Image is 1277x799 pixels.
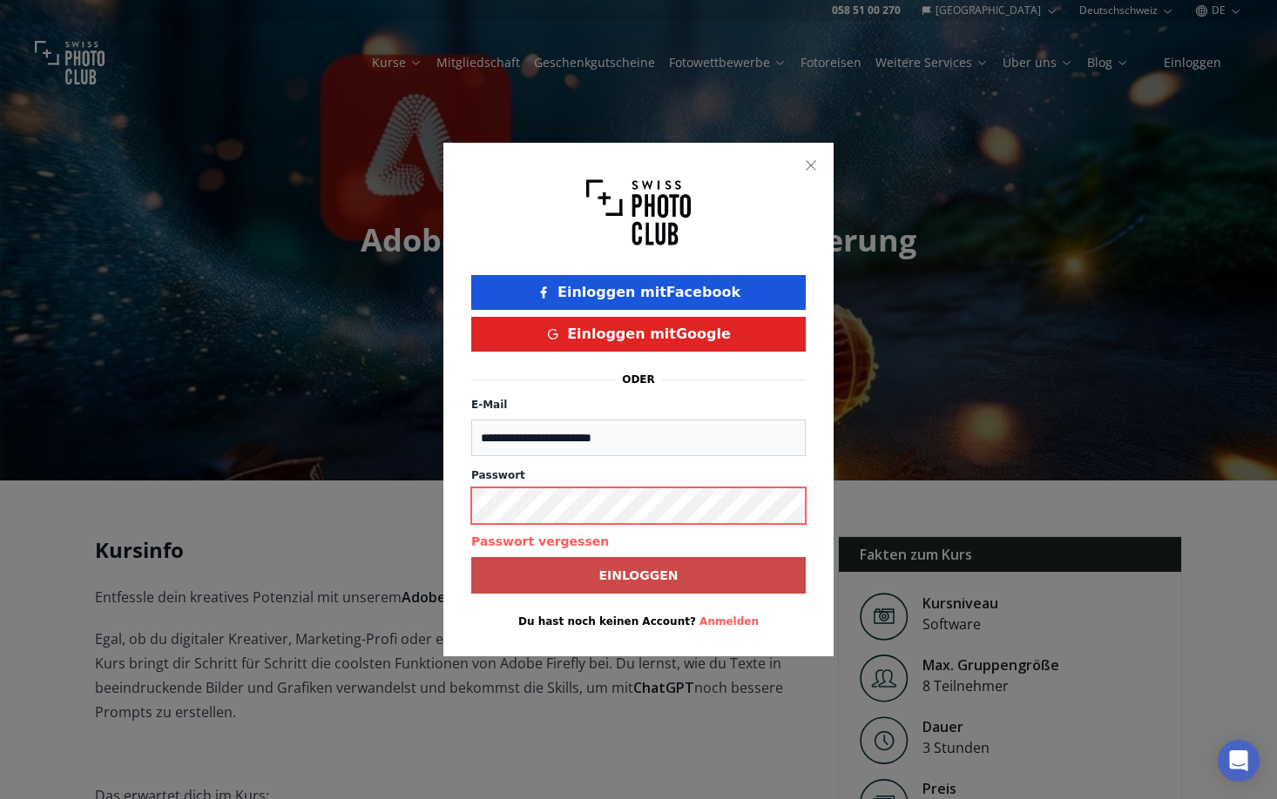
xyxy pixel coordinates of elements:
button: Anmelden [699,614,759,628]
button: Einloggen mitGoogle [471,317,806,352]
button: Passwort vergessen [471,533,609,550]
button: Einloggen mitFacebook [471,275,806,310]
img: Swiss photo club [586,171,691,254]
button: Einloggen [471,557,806,594]
b: Einloggen [598,567,678,584]
label: Passwort [471,468,806,482]
p: oder [622,373,655,386]
label: E-Mail [471,399,507,411]
p: Du hast noch keinen Account? [471,614,806,628]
